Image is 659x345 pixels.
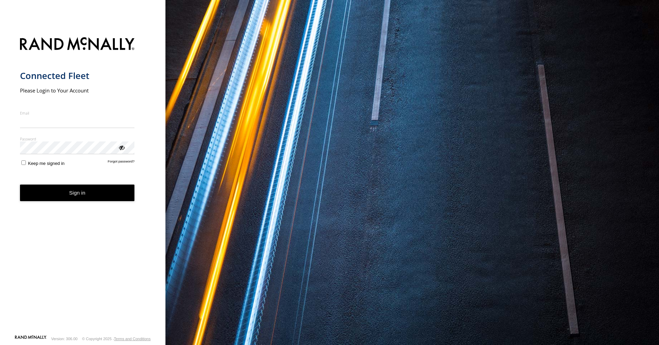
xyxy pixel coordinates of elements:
[20,33,146,335] form: main
[118,144,125,151] div: ViewPassword
[108,159,135,166] a: Forgot password?
[20,36,135,53] img: Rand McNally
[20,87,135,94] h2: Please Login to Your Account
[21,160,26,165] input: Keep me signed in
[20,185,135,201] button: Sign in
[28,161,64,166] span: Keep me signed in
[20,110,135,116] label: Email
[20,136,135,141] label: Password
[15,335,47,342] a: Visit our Website
[114,337,151,341] a: Terms and Conditions
[82,337,151,341] div: © Copyright 2025 -
[51,337,78,341] div: Version: 306.00
[20,70,135,81] h1: Connected Fleet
